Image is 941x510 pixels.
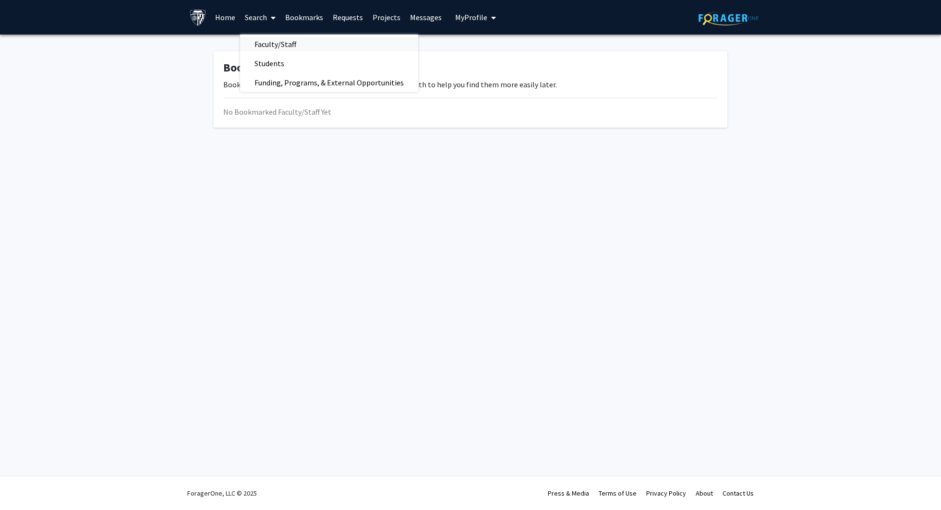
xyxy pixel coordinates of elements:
span: Students [240,54,299,73]
span: My Profile [455,12,487,22]
p: Bookmark the faculty/staff you are interested in working with to help you find them more easily l... [223,79,718,90]
a: Terms of Use [599,489,637,498]
a: Requests [328,0,368,34]
a: Funding, Programs, & External Opportunities [240,75,418,90]
a: Messages [405,0,446,34]
iframe: Chat [7,467,41,503]
a: Press & Media [548,489,589,498]
a: Faculty/Staff [240,37,418,51]
a: About [696,489,713,498]
a: Home [210,0,240,34]
img: ForagerOne Logo [699,11,759,25]
div: No Bookmarked Faculty/Staff Yet [223,106,718,118]
a: Privacy Policy [646,489,686,498]
h1: Bookmarks [223,61,718,75]
img: Johns Hopkins University Logo [190,9,206,26]
a: Contact Us [723,489,754,498]
span: Funding, Programs, & External Opportunities [240,73,418,92]
div: ForagerOne, LLC © 2025 [187,476,257,510]
a: Students [240,56,418,71]
a: Search [240,0,280,34]
a: Projects [368,0,405,34]
a: Bookmarks [280,0,328,34]
span: Faculty/Staff [240,35,311,54]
